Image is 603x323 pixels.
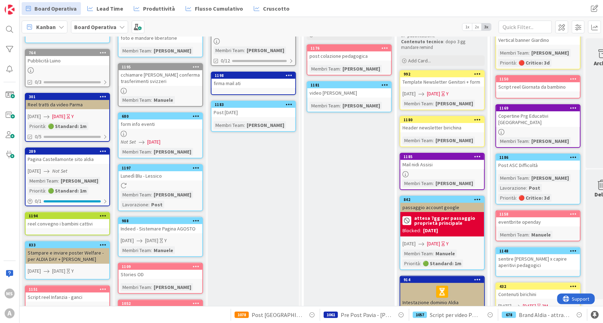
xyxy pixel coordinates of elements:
[29,50,109,55] div: 764
[26,286,109,293] div: 1151
[245,121,286,129] div: [PERSON_NAME]
[152,246,175,254] div: Manuele
[45,122,46,130] span: :
[324,312,338,318] div: 1061
[151,191,152,199] span: :
[119,165,202,171] div: 1197
[26,197,109,206] div: 0/1
[517,194,552,202] div: 🔴 Critico: 3d
[496,283,580,290] div: 432
[119,171,202,180] div: Lunedì Blu - Lessico
[46,122,88,130] div: 🟢 Standard: 1m
[5,289,15,299] div: MS
[496,248,580,270] div: 1148sentire [PERSON_NAME] x capire aperitivi pedagogici
[402,250,433,257] div: Membri Team
[408,57,431,64] span: Add Card...
[498,59,516,67] div: Priorità
[434,250,457,257] div: Manuele
[212,108,295,117] div: Post [DATE]
[400,203,484,212] div: passaggio account google
[341,65,382,73] div: [PERSON_NAME]
[121,237,134,244] span: [DATE]
[528,137,530,145] span: :
[145,237,158,244] span: [DATE]
[122,264,202,269] div: 1109
[212,72,295,88] div: 1198firma mail ati
[152,283,193,291] div: [PERSON_NAME]
[5,308,15,318] div: A
[496,254,580,270] div: sentire [PERSON_NAME] x capire aperitivi pedagogici
[52,267,65,275] span: [DATE]
[401,39,443,45] strong: Contenuto tecnico
[496,217,580,227] div: eventbrite openday
[28,167,41,175] span: [DATE]
[472,23,482,30] span: 2x
[130,2,179,15] a: Produttività
[119,113,202,119] div: 680
[309,102,340,110] div: Membri Team
[404,154,484,159] div: 1185
[404,197,484,202] div: 842
[434,179,475,187] div: [PERSON_NAME]
[496,35,580,45] div: Vertical banner Giardino
[307,82,391,98] div: 1181video [PERSON_NAME]
[215,73,295,78] div: 1198
[244,46,245,54] span: :
[28,113,41,120] span: [DATE]
[151,246,152,254] span: :
[400,77,484,87] div: Template Newsletter Genitori + form
[434,137,475,144] div: [PERSON_NAME]
[119,64,202,86] div: 1195cchiamare [PERSON_NAME] conferma trasferimenti svizzeri
[119,113,202,129] div: 680form info eventi
[433,137,434,144] span: :
[143,4,175,13] span: Produttività
[212,101,295,108] div: 1183
[151,47,152,55] span: :
[496,105,580,111] div: 1169
[498,302,511,310] span: [DATE]
[119,300,202,307] div: 1052
[530,137,571,145] div: [PERSON_NAME]
[400,71,484,77] div: 992
[214,46,244,54] div: Membri Team
[400,123,484,132] div: Header newsletter birichina
[151,96,152,104] span: :
[519,311,569,319] span: Brand Aldia - attrattività
[36,23,56,31] span: Kanban
[421,260,463,267] div: 🟢 Standard: 1m
[402,240,416,247] span: [DATE]
[121,201,148,208] div: Lavorazione
[341,311,391,319] span: Pre Post Pavia - [PERSON_NAME]! FINE AGOSTO
[433,250,434,257] span: :
[498,231,528,239] div: Membri Team
[307,88,391,98] div: video [PERSON_NAME]
[341,102,382,110] div: [PERSON_NAME]
[307,51,391,61] div: post colazione pedagogica
[121,148,151,156] div: Membri Team
[528,231,530,239] span: :
[119,218,202,224] div: 988
[499,249,580,254] div: 1148
[400,196,484,203] div: 842
[119,165,202,180] div: 1197Lunedì Blu - Lessico
[122,65,202,69] div: 1195
[498,49,528,57] div: Membri Team
[433,179,434,187] span: :
[528,174,530,182] span: :
[26,242,109,264] div: 833Stampare e inviare poster Welfare - per ALDIA DAY + [PERSON_NAME]
[400,117,484,132] div: 1180Header newsletter birichina
[26,248,109,264] div: Stampare e inviare poster Welfare - per ALDIA DAY + [PERSON_NAME]
[311,83,391,88] div: 1181
[5,5,15,15] img: Visit kanbanzone.com
[516,194,517,202] span: :
[400,117,484,123] div: 1180
[496,248,580,254] div: 1148
[427,90,440,98] span: [DATE]
[195,4,243,13] span: Flusso Cumulativo
[45,187,46,195] span: :
[119,263,202,279] div: 1109Stories OD
[402,260,420,267] div: Priorità
[35,78,42,86] span: 0/3
[34,4,77,13] span: Board Operativa
[26,148,109,155] div: 289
